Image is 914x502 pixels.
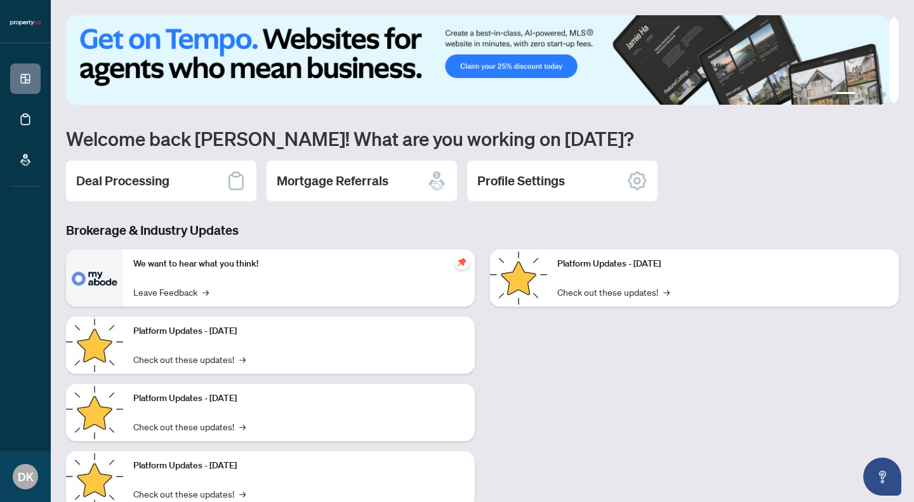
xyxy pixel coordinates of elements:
h2: Profile Settings [477,172,565,190]
span: pushpin [454,254,470,270]
a: Check out these updates!→ [133,487,246,501]
a: Check out these updates!→ [133,352,246,366]
img: Platform Updates - June 23, 2025 [490,249,547,307]
img: Platform Updates - July 21, 2025 [66,384,123,441]
span: → [202,285,209,299]
img: Slide 0 [66,15,889,105]
p: Platform Updates - [DATE] [133,392,465,406]
span: → [239,487,246,501]
button: Open asap [863,458,901,496]
a: Check out these updates!→ [557,285,670,299]
span: DK [18,468,34,485]
p: Platform Updates - [DATE] [133,459,465,473]
h1: Welcome back [PERSON_NAME]! What are you working on [DATE]? [66,126,899,150]
p: We want to hear what you think! [133,257,465,271]
img: logo [10,19,41,27]
h3: Brokerage & Industry Updates [66,221,899,239]
img: We want to hear what you think! [66,249,123,307]
img: Platform Updates - September 16, 2025 [66,317,123,374]
a: Check out these updates!→ [133,419,246,433]
p: Platform Updates - [DATE] [133,324,465,338]
a: Leave Feedback→ [133,285,209,299]
span: → [239,419,246,433]
button: 3 [871,92,876,97]
p: Platform Updates - [DATE] [557,257,889,271]
button: 2 [861,92,866,97]
span: → [239,352,246,366]
h2: Mortgage Referrals [277,172,388,190]
h2: Deal Processing [76,172,169,190]
button: 1 [835,92,856,97]
span: → [663,285,670,299]
button: 4 [881,92,886,97]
